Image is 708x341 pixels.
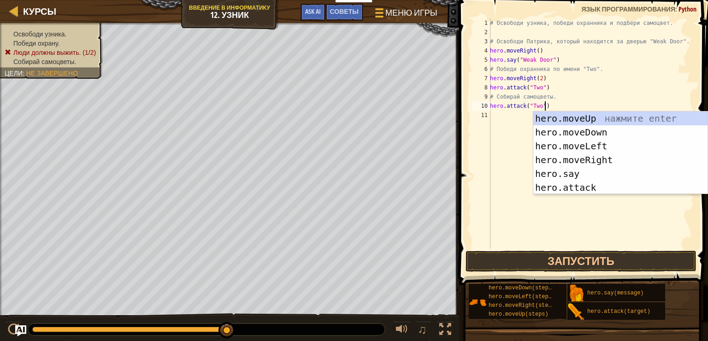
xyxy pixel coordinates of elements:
[436,321,454,340] button: Переключить полноэкранный режим
[472,37,490,46] div: 3
[472,18,490,28] div: 1
[330,7,359,16] span: Советы
[416,321,431,340] button: ♫
[26,70,78,77] span: Не завершено
[15,325,26,336] button: Ask AI
[472,83,490,92] div: 8
[13,40,60,47] span: Победи охрану.
[489,302,558,309] span: hero.moveRight(steps)
[13,49,96,56] span: Люди должны выжить. (1/2)
[567,285,585,302] img: portrait.png
[675,5,678,13] span: :
[472,101,490,111] div: 10
[23,70,26,77] span: :
[23,5,56,18] span: Курсы
[13,30,66,38] span: Освободи узника.
[18,5,56,18] a: Курсы
[469,294,486,311] img: portrait.png
[472,65,490,74] div: 6
[393,321,411,340] button: Регулировать громкость
[678,5,696,13] span: Python
[489,285,555,291] span: hero.moveDown(steps)
[489,294,555,300] span: hero.moveLeft(steps)
[472,74,490,83] div: 7
[581,5,675,13] span: Язык программирования
[301,4,325,21] button: Ask AI
[368,4,443,25] button: Меню игры
[472,111,490,120] div: 11
[418,323,427,336] span: ♫
[385,7,437,19] span: Меню игры
[5,321,23,340] button: Ctrl + P: Pause
[567,303,585,321] img: portrait.png
[5,48,96,57] li: Люди должны выжить.
[5,39,96,48] li: Победи охрану.
[587,308,650,315] span: hero.attack(target)
[472,92,490,101] div: 9
[472,46,490,55] div: 4
[489,311,549,317] span: hero.moveUp(steps)
[5,57,96,66] li: Собирай самоцветы.
[305,7,321,16] span: Ask AI
[5,29,96,39] li: Освободи узника.
[5,70,23,77] span: Цели
[472,28,490,37] div: 2
[472,55,490,65] div: 5
[13,58,76,65] span: Собирай самоцветы.
[466,251,696,272] button: Запустить
[587,290,643,296] span: hero.say(message)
